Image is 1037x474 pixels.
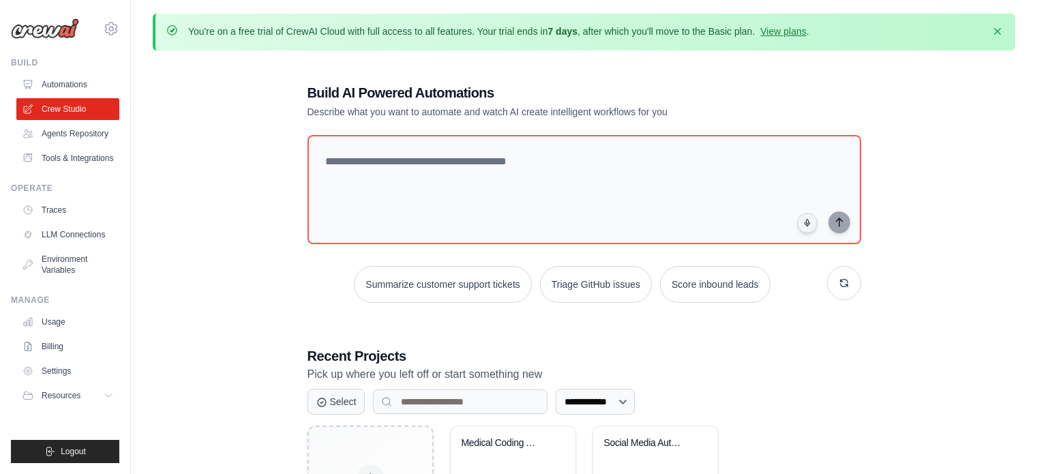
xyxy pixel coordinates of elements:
[16,248,119,281] a: Environment Variables
[16,336,119,357] a: Billing
[42,390,80,401] span: Resources
[11,57,119,68] div: Build
[11,295,119,306] div: Manage
[307,389,365,415] button: Select
[760,26,806,37] a: View plans
[827,266,861,300] button: Get new suggestions
[16,360,119,382] a: Settings
[307,105,766,119] p: Describe what you want to automate and watch AI create intelligent workflows for you
[307,346,861,366] h3: Recent Projects
[16,385,119,406] button: Resources
[16,147,119,169] a: Tools & Integrations
[16,98,119,120] a: Crew Studio
[307,366,861,383] p: Pick up where you left off or start something new
[61,446,86,457] span: Logout
[16,123,119,145] a: Agents Repository
[547,26,577,37] strong: 7 days
[16,311,119,333] a: Usage
[604,437,687,449] div: Social Media Automation Hub
[188,25,809,38] p: You're on a free trial of CrewAI Cloud with full access to all features. Your trial ends in , aft...
[540,266,652,303] button: Triage GitHub issues
[797,213,817,233] button: Click to speak your automation idea
[660,266,770,303] button: Score inbound leads
[307,83,766,102] h1: Build AI Powered Automations
[354,266,531,303] button: Summarize customer support tickets
[16,74,119,95] a: Automations
[16,199,119,221] a: Traces
[11,18,79,39] img: Logo
[462,437,544,449] div: Medical Coding Assistant - ICD-10 & CPT Predictor
[16,224,119,246] a: LLM Connections
[11,183,119,194] div: Operate
[11,440,119,463] button: Logout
